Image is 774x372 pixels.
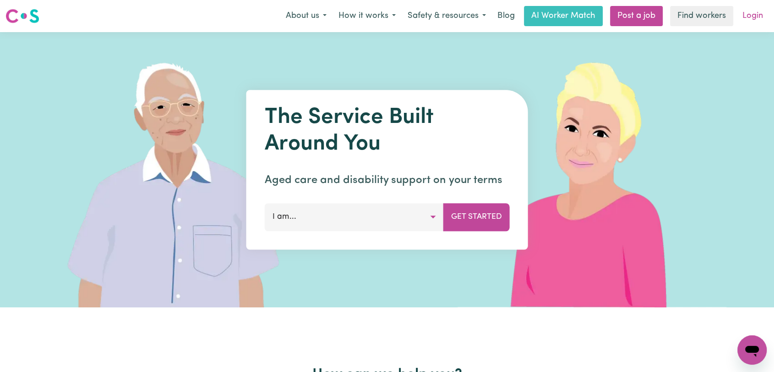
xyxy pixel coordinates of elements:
button: Get Started [443,203,510,231]
a: Careseekers logo [5,6,39,27]
a: Find workers [670,6,733,26]
p: Aged care and disability support on your terms [265,172,510,189]
img: Careseekers logo [5,8,39,24]
a: Login [737,6,769,26]
a: Post a job [610,6,663,26]
a: Blog [492,6,520,26]
button: I am... [265,203,444,231]
iframe: Button to launch messaging window [737,335,767,365]
h1: The Service Built Around You [265,105,510,157]
button: About us [280,6,332,26]
button: How it works [332,6,402,26]
a: AI Worker Match [524,6,603,26]
button: Safety & resources [402,6,492,26]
